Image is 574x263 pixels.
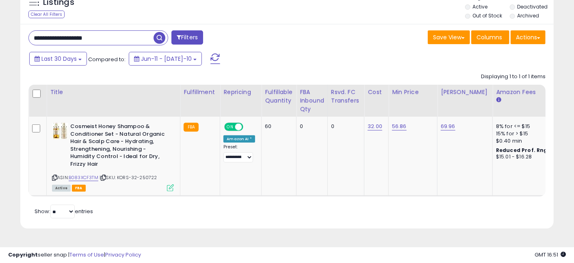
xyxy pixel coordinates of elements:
span: ON [225,124,235,130]
div: Min Price [392,88,434,96]
div: $0.40 min [496,137,563,145]
label: Deactivated [517,3,548,10]
div: 15% for > $15 [496,130,563,137]
label: Out of Stock [472,12,502,19]
div: Amazon Fees [496,88,566,96]
div: Clear All Filters [28,11,65,18]
label: Active [472,3,487,10]
button: Actions [511,30,546,44]
a: 56.86 [392,122,407,130]
span: Compared to: [88,56,126,63]
div: Rsvd. FC Transfers [331,88,361,105]
div: Fulfillment [184,88,217,96]
small: FBA [184,123,199,132]
span: OFF [242,124,255,130]
div: ASIN: [52,123,174,190]
div: 60 [265,123,290,130]
a: 32.00 [368,122,382,130]
img: 51iO67MZq3L._SL40_.jpg [52,123,68,139]
span: Show: entries [35,207,93,215]
span: Columns [477,33,502,41]
div: Cost [368,88,385,96]
a: Terms of Use [69,251,104,259]
button: Jun-11 - [DATE]-10 [129,52,202,66]
b: Cosmeist Honey Shampoo & Conditioner Set - Natural Organic Hair & Scalp Care - Hydrating, Strengt... [70,123,169,170]
a: B083XCF3TM [69,174,98,181]
div: Repricing [223,88,258,96]
div: seller snap | | [8,251,141,259]
small: Amazon Fees. [496,96,501,104]
b: Reduced Prof. Rng. [496,147,549,154]
a: Privacy Policy [105,251,141,259]
div: Amazon AI * [223,135,255,143]
div: FBA inbound Qty [300,88,324,113]
div: Preset: [223,144,255,163]
button: Save View [428,30,470,44]
button: Columns [471,30,509,44]
span: FBA [72,185,86,192]
span: 2025-08-10 16:51 GMT [535,251,566,259]
a: 69.96 [441,122,455,130]
span: Jun-11 - [DATE]-10 [141,55,192,63]
span: All listings currently available for purchase on Amazon [52,185,71,192]
button: Filters [171,30,203,45]
strong: Copyright [8,251,38,259]
div: Fulfillable Quantity [265,88,293,105]
div: $15.01 - $16.28 [496,154,563,160]
div: 8% for <= $15 [496,123,563,130]
label: Archived [517,12,539,19]
span: | SKU: KORS-32-250722 [100,174,157,181]
span: Last 30 Days [41,55,77,63]
button: Last 30 Days [29,52,87,66]
div: Displaying 1 to 1 of 1 items [481,73,546,81]
div: 0 [300,123,321,130]
div: [PERSON_NAME] [441,88,489,96]
div: 0 [331,123,358,130]
div: Title [50,88,177,96]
